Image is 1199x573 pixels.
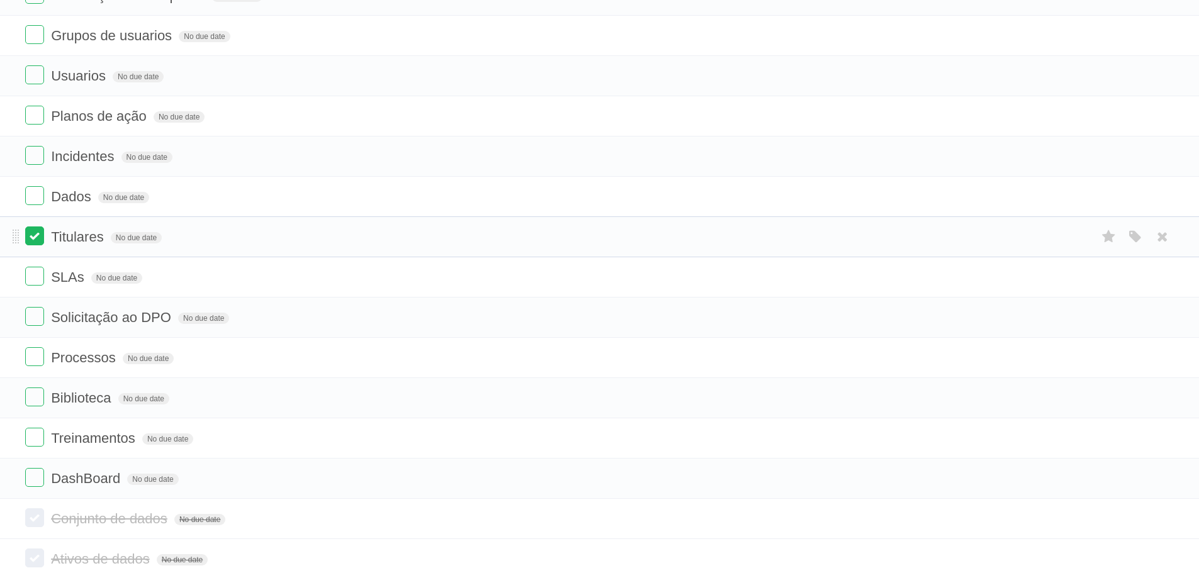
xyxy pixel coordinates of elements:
[51,309,174,325] span: Solicitação ao DPO
[25,65,44,84] label: Done
[51,430,138,446] span: Treinamentos
[25,347,44,366] label: Done
[51,269,87,285] span: SLAs
[1097,226,1121,247] label: Star task
[91,272,142,284] span: No due date
[118,393,169,404] span: No due date
[51,390,114,406] span: Biblioteca
[25,387,44,406] label: Done
[51,189,94,204] span: Dados
[174,514,225,525] span: No due date
[98,192,149,203] span: No due date
[111,232,162,243] span: No due date
[25,468,44,487] label: Done
[25,428,44,447] label: Done
[25,267,44,286] label: Done
[123,353,174,364] span: No due date
[25,508,44,527] label: Done
[25,146,44,165] label: Done
[154,111,205,123] span: No due date
[113,71,164,82] span: No due date
[51,148,117,164] span: Incidentes
[25,25,44,44] label: Done
[51,68,109,84] span: Usuarios
[25,186,44,205] label: Done
[51,229,107,245] span: Titulares
[51,511,171,526] span: Conjunto de dados
[142,433,193,445] span: No due date
[25,106,44,125] label: Done
[178,313,229,324] span: No due date
[25,548,44,567] label: Done
[51,551,153,567] span: Ativos de dados
[25,226,44,245] label: Done
[121,152,172,163] span: No due date
[51,470,123,486] span: DashBoard
[51,350,119,365] span: Processos
[179,31,230,42] span: No due date
[51,108,150,124] span: Planos de ação
[127,474,178,485] span: No due date
[51,28,175,43] span: Grupos de usuarios
[25,307,44,326] label: Done
[157,554,208,565] span: No due date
